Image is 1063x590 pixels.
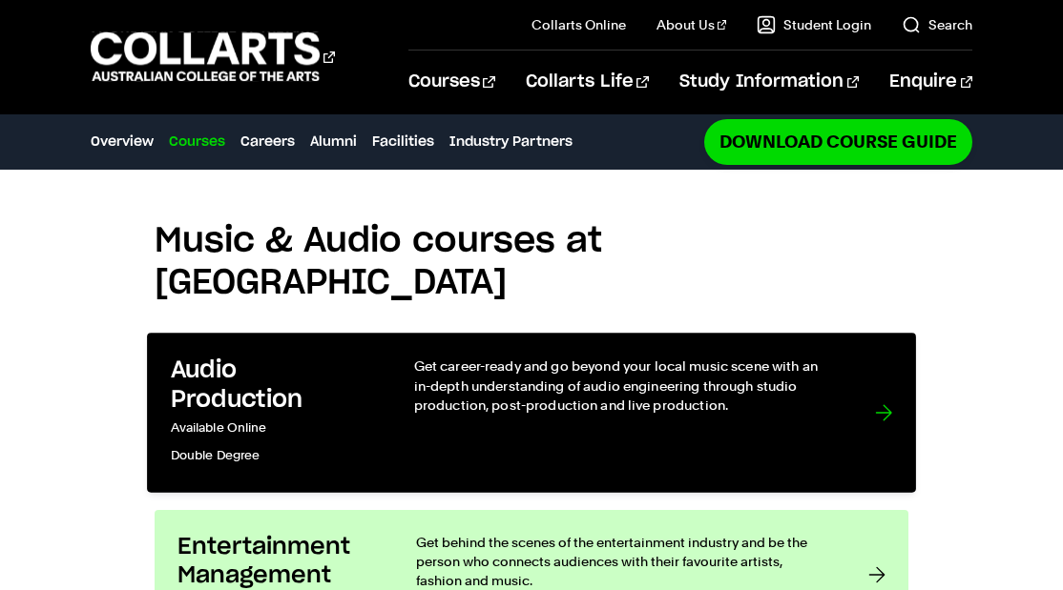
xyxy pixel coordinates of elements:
[91,30,335,84] div: Go to homepage
[177,533,378,590] h3: Entertainment Management
[902,15,972,34] a: Search
[704,119,972,164] a: Download Course Guide
[310,132,357,153] a: Alumni
[171,415,375,442] p: Available Online
[679,51,859,113] a: Study Information
[449,132,573,153] a: Industry Partners
[147,333,916,492] a: Audio Production Available Online Double Degree Get career-ready and go beyond your local music s...
[372,132,434,153] a: Facilities
[155,220,908,304] h2: Music & Audio courses at [GEOGRAPHIC_DATA]
[171,441,375,469] p: Double Degree
[171,356,375,414] h3: Audio Production
[416,533,830,590] p: Get behind the scenes of the entertainment industry and be the person who connects audiences with...
[657,15,727,34] a: About Us
[169,132,225,153] a: Courses
[240,132,295,153] a: Careers
[408,51,495,113] a: Courses
[889,51,972,113] a: Enquire
[91,132,154,153] a: Overview
[414,356,837,414] p: Get career-ready and go beyond your local music scene with an in-depth understanding of audio eng...
[531,15,626,34] a: Collarts Online
[526,51,649,113] a: Collarts Life
[757,15,871,34] a: Student Login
